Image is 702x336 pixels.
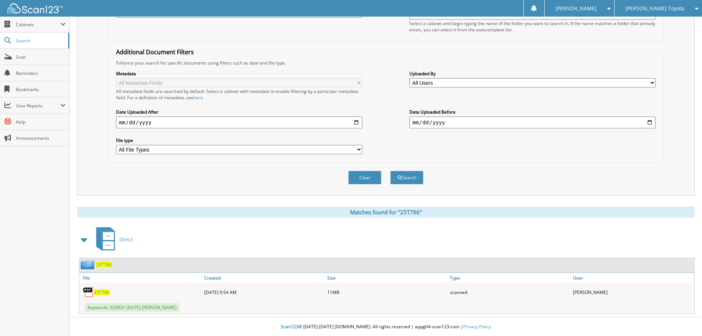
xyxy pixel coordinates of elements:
div: 11MB [325,285,448,299]
label: Uploaded By [409,70,656,77]
a: DEALS [92,225,133,254]
img: folder2.png [81,260,96,269]
span: Scan123 [281,323,298,330]
a: Privacy Policy [463,323,491,330]
input: end [409,117,656,128]
div: scanned [448,285,571,299]
span: Announcements [16,135,66,141]
img: PDF.png [83,287,94,298]
span: [PERSON_NAME] [555,6,597,11]
a: Size [325,273,448,283]
div: Enhance your search for specific documents using filters such as date and file type. [112,60,659,66]
div: Select a cabinet and begin typing the name of the folder you want to search in. If the name match... [409,20,656,33]
a: 25T786 [94,289,109,295]
div: [PERSON_NAME] [571,285,694,299]
iframe: Chat Widget [665,301,702,336]
span: User Reports [16,103,60,109]
img: scan123-logo-white.svg [7,3,63,13]
label: Metadata [116,70,362,77]
div: Matches found for "25T786" [77,207,695,218]
span: Scan [16,54,66,60]
span: DEALS [119,236,133,243]
div: © [DATE]-[DATE] [DOMAIN_NAME]. All rights reserved | appg04-scan123-com | [70,318,702,336]
label: Date Uploaded After [116,109,362,115]
span: [PERSON_NAME] Toyota [625,6,684,11]
a: Type [448,273,571,283]
label: Date Uploaded Before [409,109,656,115]
a: Created [202,273,325,283]
div: All metadata fields are searched by default. Select a cabinet with metadata to enable filtering b... [116,88,362,101]
span: Bookmarks [16,86,66,93]
span: Search [16,38,64,44]
a: File [79,273,202,283]
a: here [193,94,203,101]
button: Search [390,171,423,184]
label: File type [116,137,362,143]
legend: Additional Document Filters [112,48,198,56]
span: Help [16,119,66,125]
span: Reminders [16,70,66,76]
button: Clear [348,171,381,184]
a: User [571,273,694,283]
a: 25T786 [96,261,112,268]
span: Keywords: 029831 [DATE] [PERSON_NAME] [85,303,179,312]
span: Cabinets [16,21,60,28]
input: start [116,117,362,128]
div: [DATE] 9:54 AM [202,285,325,299]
